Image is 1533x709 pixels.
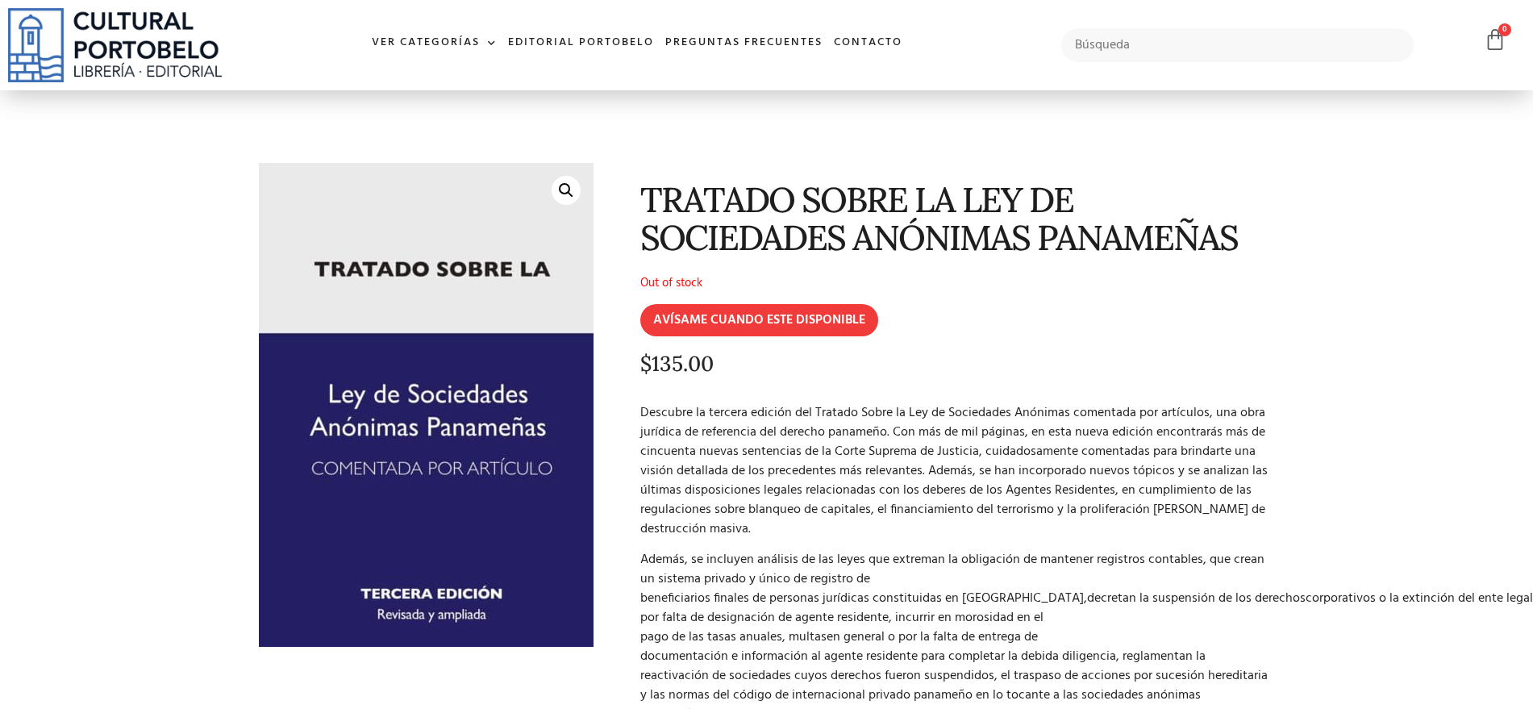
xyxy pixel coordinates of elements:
h1: TRATADO SOBRE LA LEY DE SOCIEDADES ANÓNIMAS PANAMEÑAS [640,181,1270,257]
a: Preguntas frecuentes [660,26,828,60]
span: $ [640,350,652,377]
input: Búsqueda [1061,28,1414,62]
a: 🔍 [552,176,581,205]
p: Descubre la tercera edición del Tratado Sobre la Ley de Sociedades Anónimas comentada por artícul... [640,403,1270,539]
span: 0 [1498,23,1511,36]
a: Editorial Portobelo [502,26,660,60]
a: 0 [1484,28,1506,52]
a: Ver Categorías [366,26,502,60]
bdi: 135.00 [640,350,714,377]
p: Out of stock [640,273,1270,293]
input: AVÍSAME CUANDO ESTE DISPONIBLE [640,304,878,336]
a: Contacto [828,26,908,60]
